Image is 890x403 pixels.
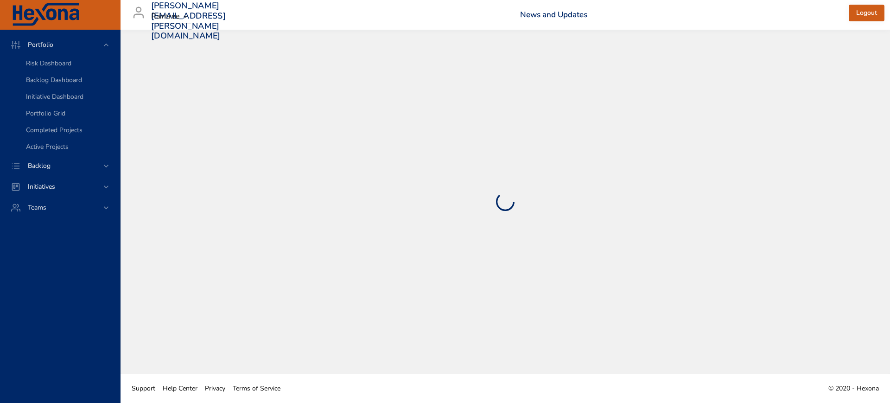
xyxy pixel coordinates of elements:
img: Hexona [11,3,81,26]
span: Backlog [20,161,58,170]
a: Privacy [201,378,229,399]
span: Help Center [163,384,197,393]
span: Initiatives [20,182,63,191]
span: Completed Projects [26,126,83,134]
span: Support [132,384,155,393]
span: Active Projects [26,142,69,151]
h3: [PERSON_NAME][EMAIL_ADDRESS][PERSON_NAME][DOMAIN_NAME] [151,1,226,41]
a: Support [128,378,159,399]
span: Initiative Dashboard [26,92,83,101]
a: Terms of Service [229,378,284,399]
span: Portfolio [20,40,61,49]
span: Teams [20,203,54,212]
div: Raintree [151,9,191,24]
button: Logout [849,5,884,22]
span: Portfolio Grid [26,109,65,118]
span: Risk Dashboard [26,59,71,68]
a: Help Center [159,378,201,399]
span: Logout [856,7,877,19]
span: Backlog Dashboard [26,76,82,84]
span: Privacy [205,384,225,393]
span: Terms of Service [233,384,280,393]
a: News and Updates [520,9,587,20]
span: © 2020 - Hexona [828,384,879,393]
